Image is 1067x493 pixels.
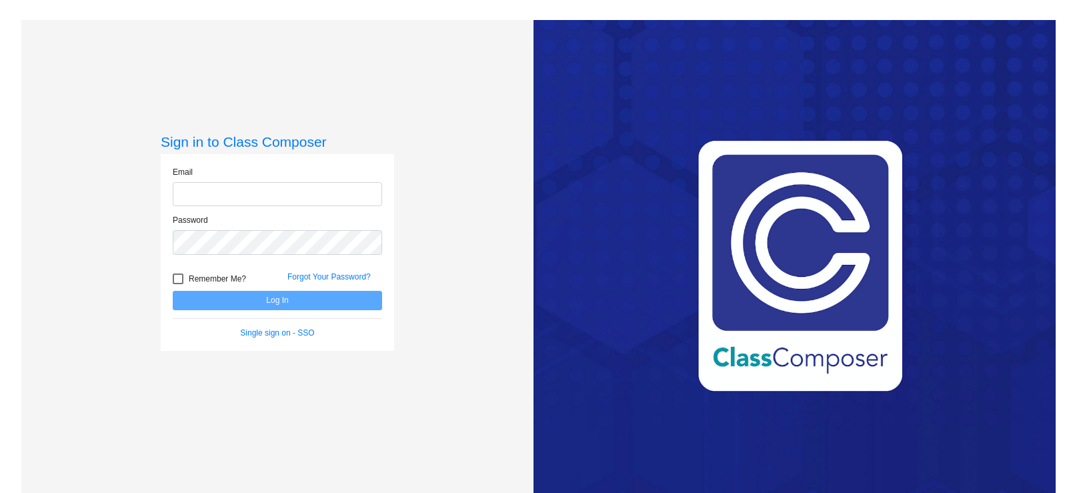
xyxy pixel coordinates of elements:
label: Password [173,214,208,226]
button: Log In [173,291,382,310]
a: Forgot Your Password? [287,272,371,282]
a: Single sign on - SSO [240,328,314,338]
h3: Sign in to Class Composer [161,133,394,150]
label: Email [173,166,193,178]
span: Remember Me? [189,271,246,287]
